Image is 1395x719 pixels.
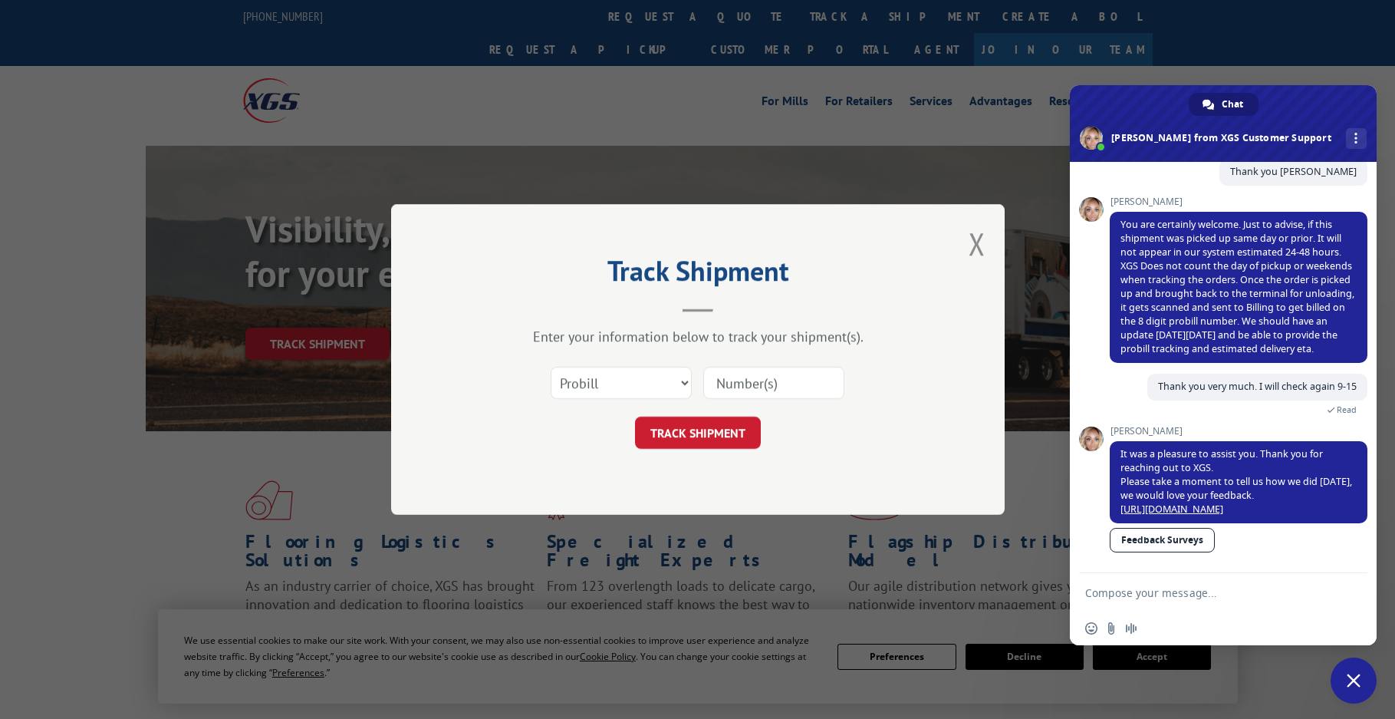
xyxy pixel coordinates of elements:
span: Read [1337,404,1357,415]
span: You are certainly welcome. Just to advise, if this shipment was picked up same day or prior. It w... [1120,218,1354,355]
span: It was a pleasure to assist you. Thank you for reaching out to XGS. Please take a moment to tell ... [1120,447,1352,516]
button: Close modal [969,223,985,264]
span: [PERSON_NAME] [1110,426,1367,437]
div: More channels [1346,128,1367,149]
div: Close chat [1331,658,1377,704]
span: Audio message [1125,622,1137,635]
div: Enter your information below to track your shipment(s). [468,328,928,345]
span: Thank you [PERSON_NAME] [1230,165,1357,178]
div: Chat [1189,93,1258,116]
button: TRACK SHIPMENT [635,417,761,449]
a: Feedback Surveys [1110,528,1215,552]
h2: Track Shipment [468,260,928,289]
span: Send a file [1105,622,1117,635]
input: Number(s) [703,367,844,399]
textarea: Compose your message... [1085,586,1328,600]
span: Thank you very much. I will check again 9-15 [1158,380,1357,393]
a: [URL][DOMAIN_NAME] [1120,503,1223,516]
span: Insert an emoji [1085,622,1097,635]
span: [PERSON_NAME] [1110,196,1367,207]
span: Chat [1222,93,1243,116]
